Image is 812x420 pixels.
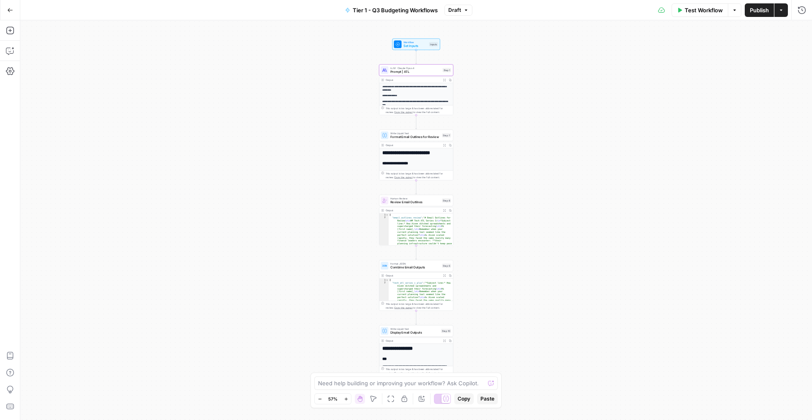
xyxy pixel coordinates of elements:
[386,78,440,82] div: Output
[441,329,451,333] div: Step 10
[386,279,388,282] span: Toggle code folding, rows 1 through 3
[386,274,440,277] div: Output
[390,200,440,204] span: Review Email Outlines
[403,40,427,44] span: Workflow
[390,69,441,74] span: Prompt | ATL
[394,111,412,113] span: Copy the output
[394,371,412,374] span: Copy the output
[386,302,451,309] div: This output is too large & has been abbreviated for review. to view the full content.
[390,265,440,270] span: Combine Email Outputs
[386,106,451,114] div: This output is too large & has been abbreviated for review. to view the full content.
[442,263,451,268] div: Step 6
[386,339,440,343] div: Output
[390,196,440,200] span: Human Review
[685,6,723,14] span: Test Workflow
[458,395,470,403] span: Copy
[415,115,417,129] g: Edge from step_1 to step_7
[454,393,474,404] button: Copy
[442,133,451,138] div: Step 7
[672,3,728,17] button: Test Workflow
[394,176,412,179] span: Copy the output
[379,279,389,282] div: 1
[750,6,769,14] span: Publish
[386,143,440,147] div: Output
[386,367,451,375] div: This output is too large & has been abbreviated for review. to view the full content.
[415,180,417,194] g: Edge from step_7 to step_8
[394,306,412,309] span: Copy the output
[379,282,389,368] div: 2
[379,260,453,311] div: Format JSONCombine Email OutputsStep 6Output{ "tech_atl_series_c_plus":"*Subject line:* How Aiven...
[390,327,439,331] span: Write Liquid Text
[444,5,472,16] button: Draft
[386,213,388,216] span: Toggle code folding, rows 1 through 3
[442,198,451,202] div: Step 8
[442,68,451,72] div: Step 1
[480,395,494,403] span: Paste
[379,195,453,246] div: Human ReviewReview Email OutlinesStep 8Output{ "email_outlines_review":"# Email Outlines for Revi...
[328,395,337,402] span: 57%
[415,311,417,325] g: Edge from step_6 to step_10
[429,42,438,46] div: Inputs
[448,6,461,14] span: Draft
[477,393,498,404] button: Paste
[379,213,389,216] div: 1
[415,246,417,260] g: Edge from step_8 to step_6
[745,3,774,17] button: Publish
[403,44,427,48] span: Set Inputs
[379,39,453,50] div: WorkflowSet InputsInputs
[386,208,440,212] div: Output
[415,50,417,64] g: Edge from start to step_1
[340,3,443,17] button: Tier 1 - Q3 Budgeting Workflows
[353,6,438,14] span: Tier 1 - Q3 Budgeting Workflows
[390,330,439,335] span: Display Email Outputs
[386,171,451,179] div: This output is too large & has been abbreviated for review. to view the full content.
[390,66,441,70] span: LLM · Claude Opus 4
[390,262,440,265] span: Format JSON
[390,135,440,139] span: Format Email Outlines for Review
[390,131,440,135] span: Write Liquid Text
